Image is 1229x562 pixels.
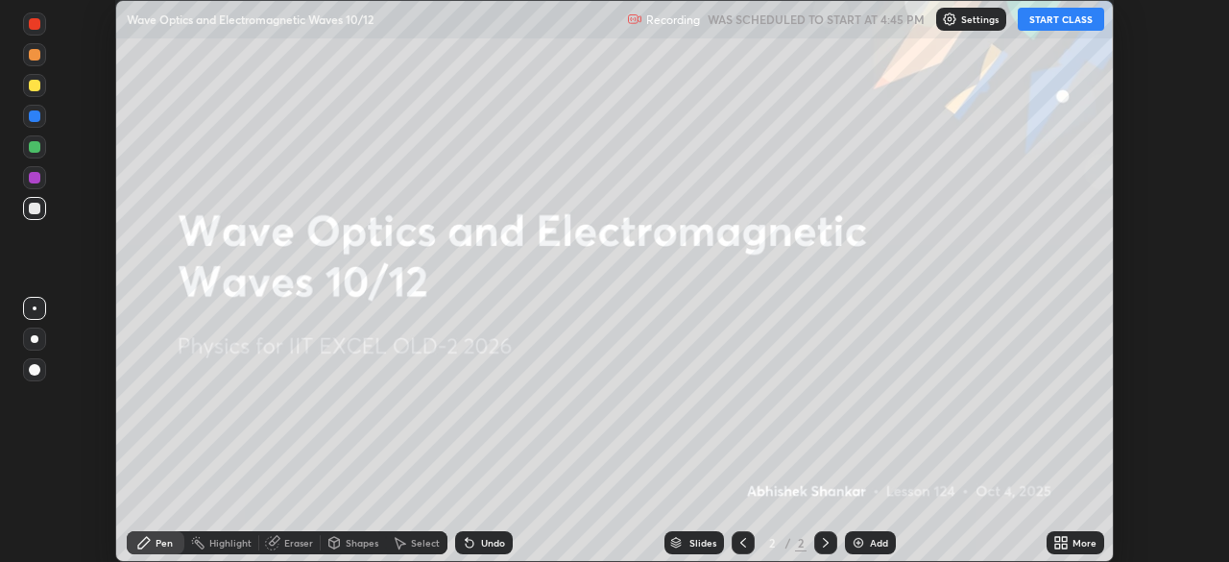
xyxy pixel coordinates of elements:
div: 2 [795,534,807,551]
p: Recording [646,12,700,27]
div: More [1072,538,1096,548]
button: START CLASS [1018,8,1104,31]
img: add-slide-button [851,535,866,550]
div: Select [411,538,440,548]
img: recording.375f2c34.svg [627,12,642,27]
div: / [785,537,791,549]
div: Undo [481,538,505,548]
img: class-settings-icons [942,12,957,27]
div: Eraser [284,538,313,548]
div: Pen [156,538,173,548]
p: Settings [961,14,999,24]
div: Shapes [346,538,378,548]
div: Add [870,538,888,548]
p: Wave Optics and Electromagnetic Waves 10/12 [127,12,374,27]
div: Slides [689,538,716,548]
div: Highlight [209,538,252,548]
h5: WAS SCHEDULED TO START AT 4:45 PM [708,11,925,28]
div: 2 [762,537,782,549]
